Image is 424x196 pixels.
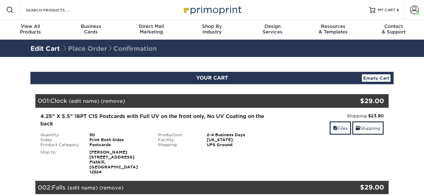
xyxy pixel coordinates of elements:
span: shipping [356,126,360,131]
input: SEARCH PRODUCTS..... [25,6,86,14]
div: Ship to: [36,150,85,175]
span: Direct Mail [121,24,182,29]
span: YOUR CART [196,75,228,81]
div: 002: [35,181,330,194]
a: (edit name) [69,98,99,104]
div: Postcards [85,142,153,147]
strong: [PERSON_NAME] [STREET_ADDRESS] Fishkill, [GEOGRAPHIC_DATA] 12524 [89,150,138,174]
span: Contact [363,24,424,29]
span: MY CART [378,7,395,13]
div: Services [242,24,303,35]
div: 50 [85,133,153,137]
span: Business [61,24,121,29]
span: Design [242,24,303,29]
a: (edit name) [67,185,98,191]
a: Shop ByIndustry [182,20,242,40]
div: 4.25" X 5.5" 18PT C1S Postcards with Full UV on the front only, No UV Coating on the back [40,113,266,128]
div: Product Category: [36,142,85,147]
div: $29.00 [330,183,384,192]
span: 6 [397,8,399,12]
span: Shop By [182,24,242,29]
div: 2-4 Business Days [202,133,271,137]
div: & Templates [303,24,363,35]
div: Production: [153,133,202,137]
img: Primoprint [181,3,243,16]
span: Falls [52,184,65,191]
div: Cards [61,24,121,35]
div: 001: [35,94,330,108]
div: Industry [182,24,242,35]
a: Direct MailMarketing [121,20,182,40]
div: Print Both Sides [85,137,153,142]
div: & Support [363,24,424,35]
div: Sides: [36,137,85,142]
a: BusinessCards [61,20,121,40]
div: Shipping: [275,113,384,119]
div: Marketing [121,24,182,35]
span: Resources [303,24,363,29]
a: Contact& Support [363,20,424,40]
a: (remove) [99,185,124,191]
a: Empty Cart [362,74,390,82]
div: $29.00 [330,96,384,106]
a: Resources& Templates [303,20,363,40]
span: Place Order Confirmation [62,45,157,52]
a: Edit Cart [30,45,60,52]
div: Quantity: [36,133,85,137]
span: Clock [50,97,67,104]
div: Facility: [153,137,202,142]
a: Files [330,121,351,135]
div: UPS Ground [202,142,271,147]
strong: $23.90 [368,113,384,118]
a: Shipping [352,121,384,135]
a: DesignServices [242,20,303,40]
div: Shipping: [153,142,202,147]
div: [US_STATE] [202,137,271,142]
span: files [333,126,337,131]
a: (remove) [101,98,125,104]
